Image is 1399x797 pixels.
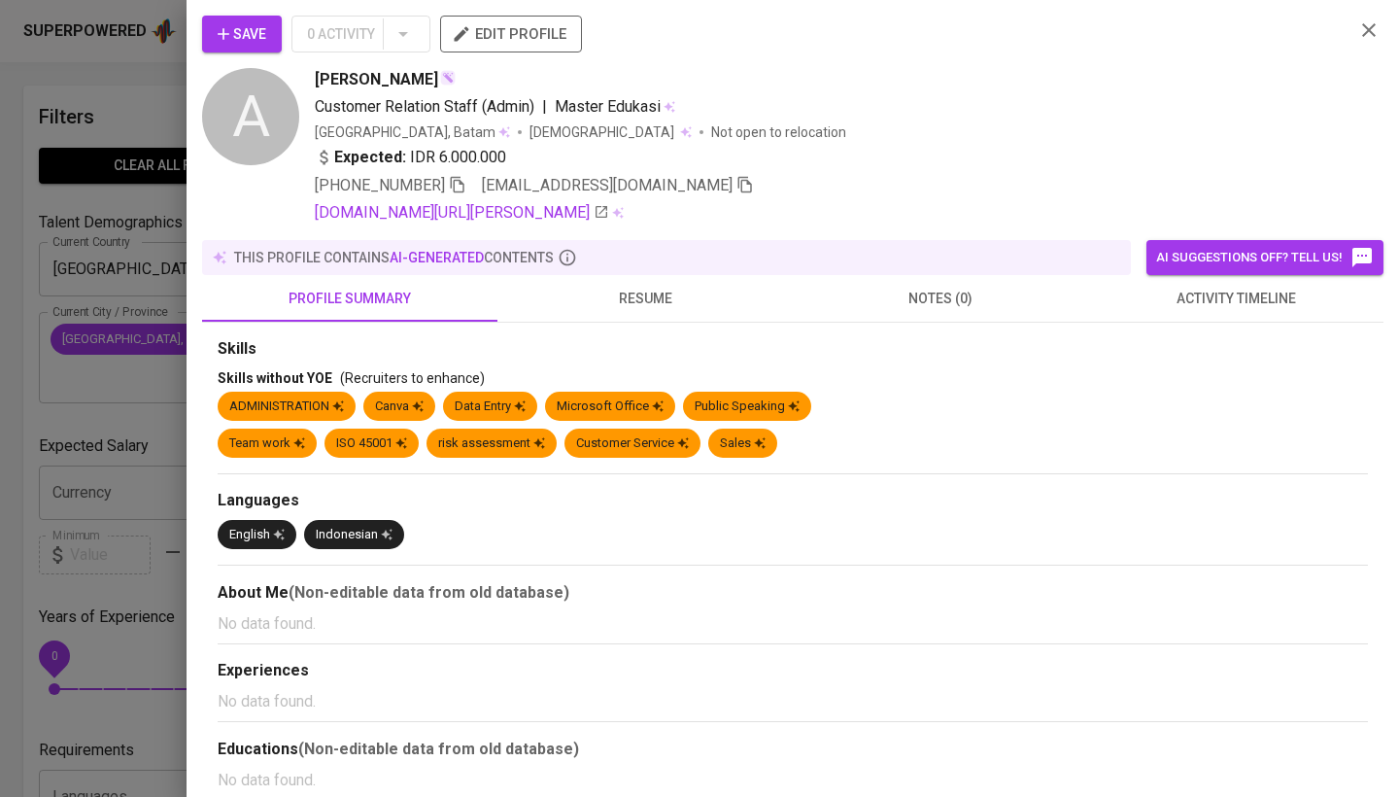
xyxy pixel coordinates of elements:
[202,68,299,165] div: A
[218,370,332,386] span: Skills without YOE
[456,21,566,47] span: edit profile
[482,176,733,194] span: [EMAIL_ADDRESS][DOMAIN_NAME]
[315,146,506,169] div: IDR 6.000.000
[218,738,1368,761] div: Educations
[214,287,486,311] span: profile summary
[711,122,846,142] p: Not open to relocation
[229,526,285,544] div: English
[218,22,266,47] span: Save
[218,690,1368,713] p: No data found.
[202,16,282,52] button: Save
[1100,287,1372,311] span: activity timeline
[440,16,582,52] button: edit profile
[234,248,554,267] p: this profile contains contents
[440,70,456,86] img: magic_wand.svg
[315,68,438,91] span: [PERSON_NAME]
[315,122,510,142] div: [GEOGRAPHIC_DATA], Batam
[529,122,677,142] span: [DEMOGRAPHIC_DATA]
[440,25,582,41] a: edit profile
[315,201,609,225] a: [DOMAIN_NAME][URL][PERSON_NAME]
[229,398,344,416] div: ADMINISTRATION
[576,434,689,453] div: Customer Service
[695,398,800,416] div: Public Speaking
[298,740,579,758] b: (Non-editable data from old database)
[804,287,1076,311] span: notes (0)
[438,434,545,453] div: risk assessment
[218,581,1368,605] div: About Me
[542,95,547,119] span: |
[289,583,569,602] b: (Non-editable data from old database)
[555,97,661,116] span: Master Edukasi
[315,176,445,194] span: [PHONE_NUMBER]
[390,250,484,265] span: AI-generated
[375,398,424,416] div: Canva
[720,434,766,453] div: Sales
[557,398,664,416] div: Microsoft Office
[315,97,534,116] span: Customer Relation Staff (Admin)
[334,146,406,169] b: Expected:
[218,612,1368,636] p: No data found.
[336,434,407,453] div: ISO 45001
[218,769,1368,792] p: No data found.
[229,434,305,453] div: Team work
[218,660,1368,682] div: Experiences
[455,398,526,416] div: Data Entry
[1146,240,1383,275] button: AI suggestions off? Tell us!
[1156,246,1374,269] span: AI suggestions off? Tell us!
[509,287,781,311] span: resume
[316,526,392,544] div: Indonesian
[218,490,1368,512] div: Languages
[340,370,485,386] span: (Recruiters to enhance)
[218,338,1368,361] div: Skills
